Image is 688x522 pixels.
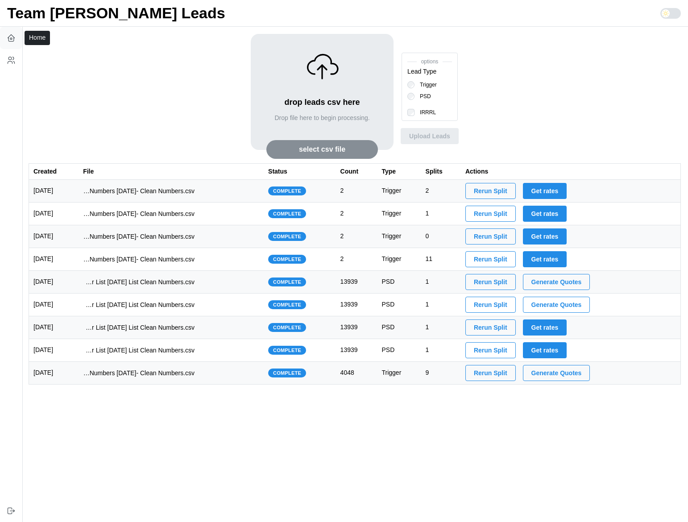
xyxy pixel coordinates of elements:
[474,343,507,358] span: Rerun Split
[336,271,377,294] td: 13939
[266,140,378,159] button: select csv file
[336,163,377,180] th: Count
[336,294,377,316] td: 13939
[523,319,567,336] button: Get rates
[29,316,79,339] td: [DATE]
[421,339,461,362] td: 1
[264,163,336,180] th: Status
[29,294,79,316] td: [DATE]
[273,301,301,309] span: complete
[273,346,301,354] span: complete
[273,210,301,218] span: complete
[523,228,567,244] button: Get rates
[83,346,195,355] p: imports/[PERSON_NAME]/1754087653299-1749523138906-TU VA IRRRL Master List [DATE] List Clean Numbe...
[465,206,516,222] button: Rerun Split
[336,316,377,339] td: 13939
[421,271,461,294] td: 1
[465,297,516,313] button: Rerun Split
[465,228,516,244] button: Rerun Split
[29,248,79,271] td: [DATE]
[29,339,79,362] td: [DATE]
[377,362,421,385] td: Trigger
[474,365,507,381] span: Rerun Split
[421,316,461,339] td: 1
[273,187,301,195] span: complete
[414,81,437,88] label: Trigger
[465,319,516,336] button: Rerun Split
[83,209,195,218] p: imports/[PERSON_NAME]/1754585532908-1754575984194-TU Master List With Numbers [DATE]- Clean Numbe...
[377,163,421,180] th: Type
[273,323,301,331] span: complete
[29,362,79,385] td: [DATE]
[377,339,421,362] td: PSD
[29,271,79,294] td: [DATE]
[421,248,461,271] td: 11
[474,297,507,312] span: Rerun Split
[273,232,301,240] span: complete
[83,369,195,377] p: imports/[PERSON_NAME]/1752153944034-TU Master List With Numbers [DATE]- Clean Numbers.csv
[531,365,582,381] span: Generate Quotes
[83,186,195,195] p: imports/[PERSON_NAME]/1754585622697-1754575984194-TU Master List With Numbers [DATE]- Clean Numbe...
[531,343,559,358] span: Get rates
[83,232,195,241] p: imports/[PERSON_NAME]/1754583949171-1754575984194-TU Master List With Numbers [DATE]- Clean Numbe...
[461,163,681,180] th: Actions
[421,203,461,225] td: 1
[273,255,301,263] span: complete
[421,294,461,316] td: 1
[409,128,450,144] span: Upload Leads
[523,206,567,222] button: Get rates
[336,248,377,271] td: 2
[7,3,225,23] h1: Team [PERSON_NAME] Leads
[377,294,421,316] td: PSD
[29,180,79,203] td: [DATE]
[299,141,345,158] span: select csv file
[531,297,582,312] span: Generate Quotes
[377,316,421,339] td: PSD
[465,251,516,267] button: Rerun Split
[407,67,436,77] div: Lead Type
[474,183,507,199] span: Rerun Split
[531,206,559,221] span: Get rates
[414,93,431,100] label: PSD
[523,342,567,358] button: Get rates
[421,362,461,385] td: 9
[421,163,461,180] th: Splits
[531,229,559,244] span: Get rates
[83,278,195,286] p: imports/[PERSON_NAME]/1754111891013-1749523138906-TU VA IRRRL Master List [DATE] List Clean Numbe...
[401,128,459,144] button: Upload Leads
[83,300,195,309] p: imports/[PERSON_NAME]/1754090272190-1749523138906-TU VA IRRRL Master List [DATE] List Clean Numbe...
[474,229,507,244] span: Rerun Split
[336,339,377,362] td: 13939
[523,274,590,290] button: Generate Quotes
[377,203,421,225] td: Trigger
[336,225,377,248] td: 2
[421,180,461,203] td: 2
[523,365,590,381] button: Generate Quotes
[531,274,582,290] span: Generate Quotes
[421,225,461,248] td: 0
[377,225,421,248] td: Trigger
[29,225,79,248] td: [DATE]
[273,369,301,377] span: complete
[474,252,507,267] span: Rerun Split
[474,320,507,335] span: Rerun Split
[465,365,516,381] button: Rerun Split
[273,278,301,286] span: complete
[523,183,567,199] button: Get rates
[465,274,516,290] button: Rerun Split
[336,180,377,203] td: 2
[523,251,567,267] button: Get rates
[336,362,377,385] td: 4048
[531,320,559,335] span: Get rates
[29,163,79,180] th: Created
[531,252,559,267] span: Get rates
[83,255,195,264] p: imports/[PERSON_NAME]/1754583267268-1754575984194-TU Master List With Numbers [DATE]- Clean Numbe...
[83,323,195,332] p: imports/[PERSON_NAME]/1754089772929-1749523138906-TU VA IRRRL Master List [DATE] List Clean Numbe...
[29,203,79,225] td: [DATE]
[377,271,421,294] td: PSD
[377,180,421,203] td: Trigger
[407,58,452,66] span: options
[465,183,516,199] button: Rerun Split
[377,248,421,271] td: Trigger
[336,203,377,225] td: 2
